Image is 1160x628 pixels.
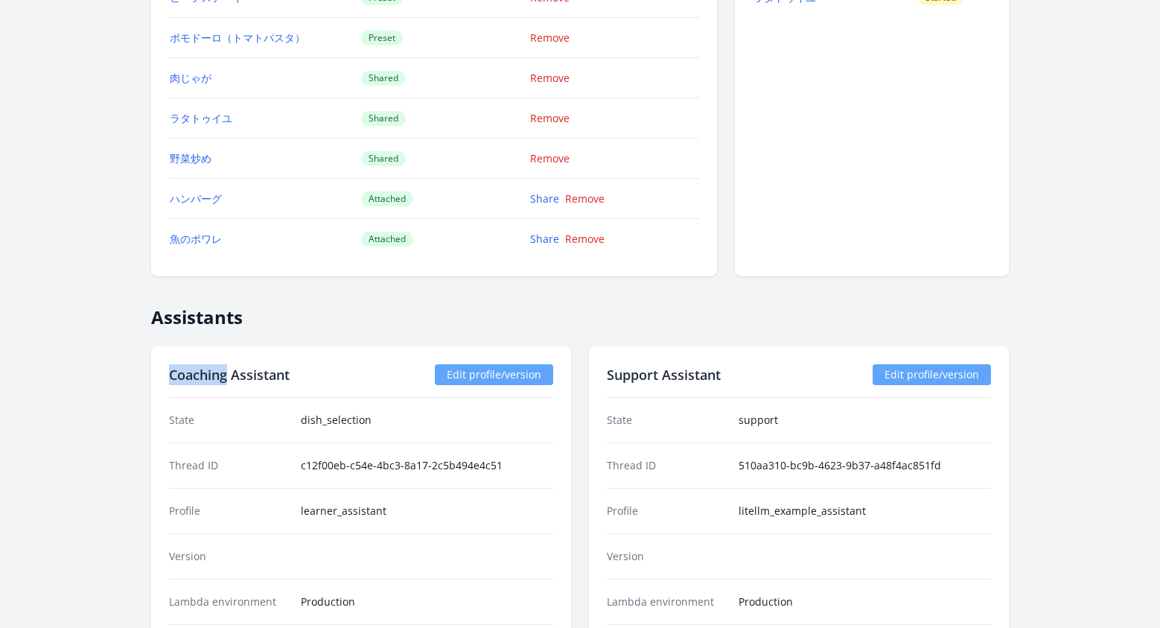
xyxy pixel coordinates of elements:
span: Shared [361,71,406,86]
a: Edit profile/version [873,364,991,385]
a: Share [530,191,559,206]
span: Shared [361,111,406,126]
a: Remove [530,111,570,125]
dd: c12f00eb-c54e-4bc3-8a17-2c5b494e4c51 [301,458,553,473]
dt: Version [607,549,727,564]
dt: State [169,413,289,428]
span: Shared [361,151,406,166]
dt: Thread ID [607,458,727,473]
dt: Profile [169,504,289,518]
a: ハンバーグ [170,191,222,206]
span: Attached [361,191,413,206]
dt: Thread ID [169,458,289,473]
span: Attached [361,232,413,247]
a: Remove [565,232,605,246]
dd: support [739,413,991,428]
dd: Production [301,594,553,609]
dd: litellm_example_assistant [739,504,991,518]
h2: Coaching Assistant [169,364,290,385]
span: Preset [361,31,403,45]
a: Remove [565,191,605,206]
dt: Lambda environment [169,594,289,609]
a: 野菜炒め [170,151,211,165]
a: Remove [530,71,570,85]
a: Remove [530,31,570,45]
a: Share [530,232,559,246]
dd: Production [739,594,991,609]
dt: Version [169,549,289,564]
h2: Assistants [151,294,1009,329]
a: 魚のポワレ [170,232,222,246]
dd: 510aa310-bc9b-4623-9b37-a48f4ac851fd [739,458,991,473]
a: Remove [530,151,570,165]
a: ポモドーロ（トマトパスタ） [170,31,305,45]
a: 肉じゃが [170,71,211,85]
a: Edit profile/version [435,364,553,385]
dd: dish_selection [301,413,553,428]
dt: Lambda environment [607,594,727,609]
h2: Support Assistant [607,364,721,385]
dt: State [607,413,727,428]
a: ラタトゥイユ [170,111,232,125]
dd: learner_assistant [301,504,553,518]
dt: Profile [607,504,727,518]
